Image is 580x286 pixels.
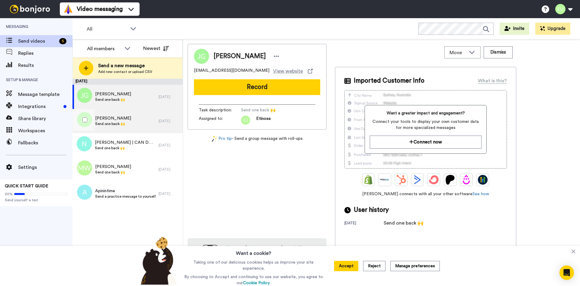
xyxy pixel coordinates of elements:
span: [PERSON_NAME] [214,52,266,61]
button: Upgrade [535,23,570,35]
button: Manage preferences [390,261,440,271]
span: Etinosa [256,116,271,125]
img: Shopify [364,175,373,185]
span: All [87,25,127,33]
img: download [194,245,218,278]
h4: Record from your phone! Try our app [DATE] [224,244,321,261]
span: [PERSON_NAME] connects with all your other software [344,191,507,197]
span: [PERSON_NAME] [95,115,131,121]
div: - Send a group message with roll-ups [188,136,327,142]
span: Imported Customer Info [354,76,424,85]
a: View website [273,67,313,75]
span: Want a greater impact and engagement? [370,110,481,116]
div: [DATE] [159,94,180,99]
img: a.png [77,185,92,200]
span: Send one back 🙌 [95,146,156,150]
span: Video messaging [77,5,123,13]
span: Send one back 🙌 [95,97,131,102]
img: GoHighLevel [478,175,488,185]
a: Cookie Policy [243,281,270,285]
button: Invite [500,23,529,35]
span: 20% [5,192,13,196]
span: Message template [18,91,72,98]
div: Send one back 🙌 [384,219,424,227]
span: Share library [18,115,72,122]
div: [DATE] [344,221,384,227]
span: Move [449,49,466,56]
span: Send videos [18,38,57,45]
img: ActiveCampaign [413,175,422,185]
button: Newest [139,42,173,54]
div: [DATE] [72,79,183,85]
span: Send a new message [98,62,152,69]
span: Results [18,62,72,69]
img: eu.png [241,116,250,125]
div: [DATE] [159,143,180,148]
span: QUICK START GUIDE [5,184,48,188]
span: Settings [18,164,72,171]
img: ConvertKit [429,175,439,185]
h3: Want a cookie? [236,246,271,257]
span: [PERSON_NAME] [95,91,131,97]
button: Accept [334,261,358,271]
img: Hubspot [396,175,406,185]
span: Assigned to: [199,116,241,125]
a: See how [472,192,489,196]
span: Send a practice message to yourself [95,194,156,199]
img: Patreon [445,175,455,185]
span: Connect your tools to display your own customer data for more specialized messages [370,119,481,131]
span: Task description : [199,107,241,113]
img: magic-wand.svg [212,136,217,142]
span: [EMAIL_ADDRESS][DOMAIN_NAME] [194,67,269,75]
img: mw.png [77,160,92,176]
p: Taking one of our delicious cookies helps us improve your site experience. [183,259,324,271]
span: View website [273,67,303,75]
div: [DATE] [159,119,180,123]
div: [DATE] [159,167,180,172]
button: Reject [363,261,385,271]
span: Replies [18,50,72,57]
p: By choosing to Accept and continuing to use our website, you agree to our . [183,274,324,286]
div: Open Intercom Messenger [559,265,574,280]
button: Connect now [370,136,481,149]
span: Fallbacks [18,139,72,146]
img: Ontraport [380,175,390,185]
button: Dismiss [484,46,513,58]
img: n.png [77,136,92,151]
img: Image of Jordan Gill [194,49,209,64]
img: vm-color.svg [63,4,73,14]
span: User history [354,205,389,215]
div: What is this? [478,77,507,84]
span: Apinintime [95,188,156,194]
img: Drip [462,175,471,185]
img: bear-with-cookie.png [135,236,180,285]
span: Workspaces [18,127,72,134]
div: 5 [59,38,66,44]
button: Record [194,79,320,95]
span: Send one back 🙌 [241,107,298,113]
img: jg.png [77,88,92,103]
span: [PERSON_NAME] | CAN DO! Content [95,140,156,146]
span: Send one back 🙌 [95,121,131,126]
span: Send yourself a test [5,198,68,202]
a: Pro tip [212,136,232,142]
div: [DATE] [159,191,180,196]
span: Add new contact or upload CSV [98,69,152,74]
span: Send one back 🙌 [95,170,131,175]
img: bj-logo-header-white.svg [7,5,53,13]
span: [PERSON_NAME] [95,164,131,170]
div: All members [87,45,121,52]
span: Integrations [18,103,61,110]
